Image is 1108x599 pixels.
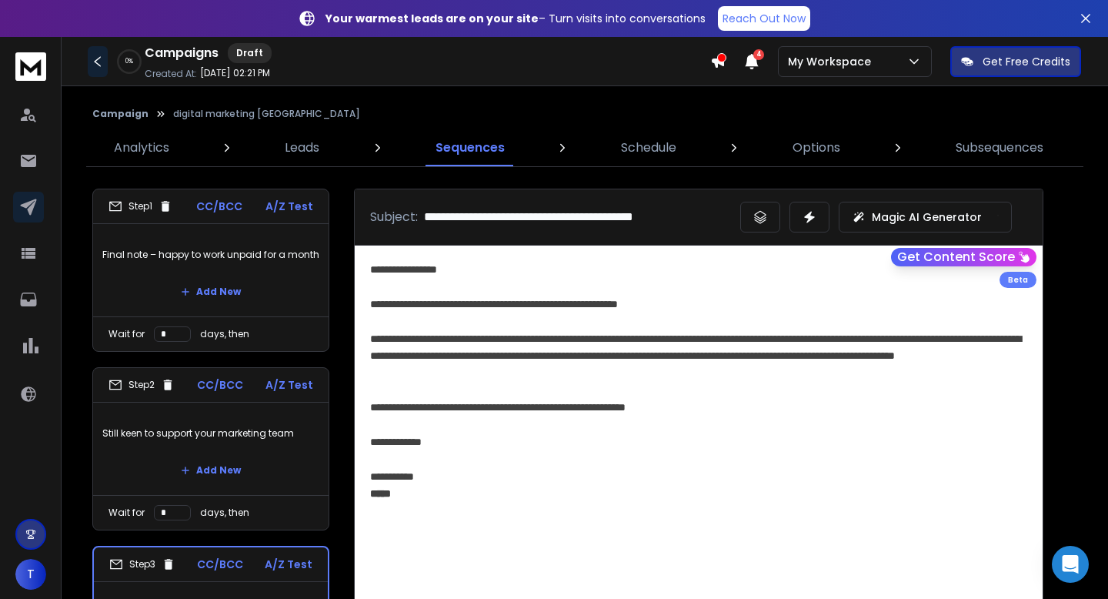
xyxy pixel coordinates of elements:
li: Step1CC/BCCA/Z TestFinal note – happy to work unpaid for a monthAdd NewWait fordays, then [92,189,329,352]
div: Step 3 [109,557,175,571]
p: days, then [200,328,249,340]
p: CC/BCC [196,199,242,214]
a: Subsequences [946,129,1053,166]
p: CC/BCC [197,377,243,393]
p: – Turn visits into conversations [325,11,706,26]
div: Beta [1000,272,1036,288]
a: Options [783,129,849,166]
button: Get Free Credits [950,46,1081,77]
p: digital marketing [GEOGRAPHIC_DATA] [173,108,360,120]
p: Options [793,139,840,157]
button: Campaign [92,108,149,120]
p: My Workspace [788,54,877,69]
li: Step2CC/BCCA/Z TestStill keen to support your marketing teamAdd NewWait fordays, then [92,367,329,530]
button: Add New [169,276,253,307]
p: Get Free Credits [983,54,1070,69]
p: 0 % [125,57,133,66]
div: Draft [228,43,272,63]
p: Still keen to support your marketing team [102,412,319,455]
p: days, then [200,507,249,519]
p: Wait for [108,507,145,519]
p: Created At: [145,68,197,80]
p: Analytics [114,139,169,157]
p: Final note – happy to work unpaid for a month [102,233,319,276]
div: Open Intercom Messenger [1052,546,1089,583]
img: logo [15,52,46,81]
button: Magic AI Generator [839,202,1012,233]
p: A/Z Test [265,377,313,393]
p: Wait for [108,328,145,340]
p: Subsequences [956,139,1043,157]
button: Add New [169,455,253,486]
p: Reach Out Now [723,11,806,26]
a: Leads [275,129,329,166]
button: Get Content Score [891,248,1036,266]
p: Subject: [370,208,418,226]
p: Magic AI Generator [872,209,982,225]
p: CC/BCC [197,557,243,572]
button: T [15,559,46,590]
span: 4 [753,49,764,60]
a: Schedule [612,129,686,166]
h1: Campaigns [145,44,219,62]
p: Schedule [621,139,676,157]
p: A/Z Test [265,199,313,214]
p: A/Z Test [265,557,312,572]
a: Reach Out Now [718,6,810,31]
div: Step 2 [108,378,175,392]
a: Sequences [426,129,514,166]
p: [DATE] 02:21 PM [200,67,270,79]
strong: Your warmest leads are on your site [325,11,539,26]
a: Analytics [105,129,179,166]
div: Step 1 [108,199,172,213]
p: Leads [285,139,319,157]
p: Sequences [436,139,505,157]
